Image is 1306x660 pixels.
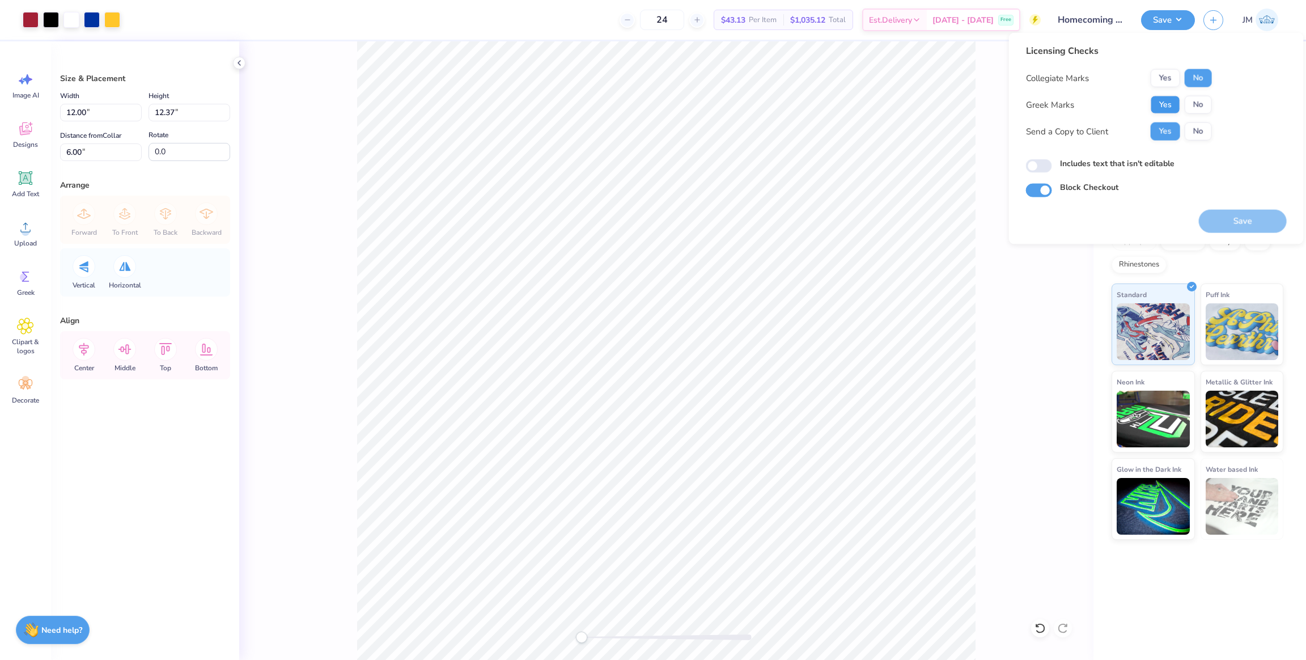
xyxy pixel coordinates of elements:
[1117,376,1144,388] span: Neon Ink
[1256,9,1278,31] img: John Michael Binayas
[1185,122,1212,141] button: No
[115,363,135,373] span: Middle
[640,10,684,30] input: – –
[1237,9,1283,31] a: JM
[1049,9,1133,31] input: Untitled Design
[41,625,82,636] strong: Need help?
[1026,44,1212,58] div: Licensing Checks
[1151,122,1180,141] button: Yes
[1206,303,1279,360] img: Puff Ink
[1185,96,1212,114] button: No
[17,288,35,297] span: Greek
[749,14,777,26] span: Per Item
[109,281,141,290] span: Horizontal
[1206,289,1229,301] span: Puff Ink
[149,128,168,142] label: Rotate
[1151,96,1180,114] button: Yes
[1151,69,1180,87] button: Yes
[1026,71,1089,84] div: Collegiate Marks
[60,179,230,191] div: Arrange
[12,189,39,198] span: Add Text
[74,363,94,373] span: Center
[14,239,37,248] span: Upload
[1206,478,1279,535] img: Water based Ink
[1117,303,1190,360] img: Standard
[1185,69,1212,87] button: No
[1026,125,1108,138] div: Send a Copy to Client
[1206,391,1279,447] img: Metallic & Glitter Ink
[1206,463,1258,475] span: Water based Ink
[149,89,169,103] label: Height
[195,363,218,373] span: Bottom
[1117,463,1181,475] span: Glow in the Dark Ink
[1141,10,1195,30] button: Save
[790,14,825,26] span: $1,035.12
[160,363,171,373] span: Top
[1117,391,1190,447] img: Neon Ink
[1117,289,1147,301] span: Standard
[60,315,230,327] div: Align
[1243,14,1253,27] span: JM
[60,89,79,103] label: Width
[932,14,994,26] span: [DATE] - [DATE]
[1060,181,1118,193] label: Block Checkout
[12,91,39,100] span: Image AI
[869,14,912,26] span: Est. Delivery
[1060,158,1174,170] label: Includes text that isn't editable
[829,14,846,26] span: Total
[1026,98,1074,111] div: Greek Marks
[721,14,745,26] span: $43.13
[1112,256,1167,273] div: Rhinestones
[60,73,230,84] div: Size & Placement
[13,140,38,149] span: Designs
[60,129,121,142] label: Distance from Collar
[1206,376,1273,388] span: Metallic & Glitter Ink
[73,281,95,290] span: Vertical
[1000,16,1011,24] span: Free
[576,632,587,643] div: Accessibility label
[12,396,39,405] span: Decorate
[7,337,44,356] span: Clipart & logos
[1117,478,1190,535] img: Glow in the Dark Ink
